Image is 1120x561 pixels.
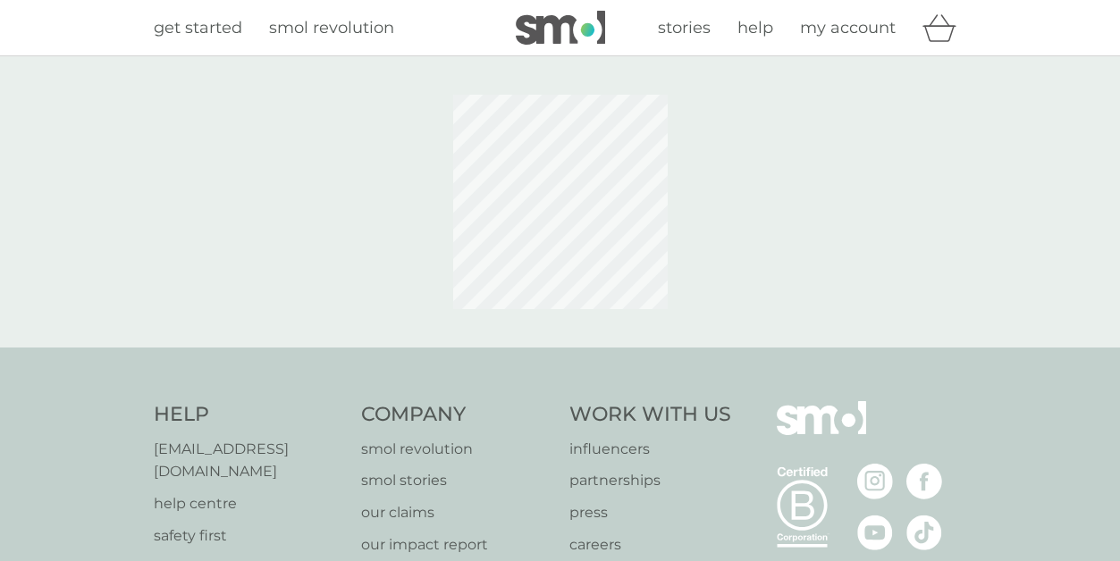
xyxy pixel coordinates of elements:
a: partnerships [569,469,731,492]
img: smol [516,11,605,45]
a: smol revolution [269,15,394,41]
span: help [737,18,773,38]
a: smol revolution [361,438,552,461]
div: basket [922,10,967,46]
a: help centre [154,492,344,515]
img: visit the smol Tiktok page [906,515,942,550]
img: visit the smol Instagram page [857,464,893,499]
h4: Company [361,401,552,429]
h4: Help [154,401,344,429]
a: help [737,15,773,41]
a: get started [154,15,242,41]
img: visit the smol Facebook page [906,464,942,499]
a: safety first [154,524,344,548]
a: our claims [361,501,552,524]
a: press [569,501,731,524]
a: stories [658,15,711,41]
a: [EMAIL_ADDRESS][DOMAIN_NAME] [154,438,344,483]
a: my account [800,15,896,41]
span: stories [658,18,711,38]
a: our impact report [361,533,552,557]
a: careers [569,533,731,557]
span: get started [154,18,242,38]
a: smol stories [361,469,552,492]
img: visit the smol Youtube page [857,515,893,550]
h4: Work With Us [569,401,731,429]
img: smol [777,401,866,462]
span: my account [800,18,896,38]
span: smol revolution [269,18,394,38]
a: influencers [569,438,731,461]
